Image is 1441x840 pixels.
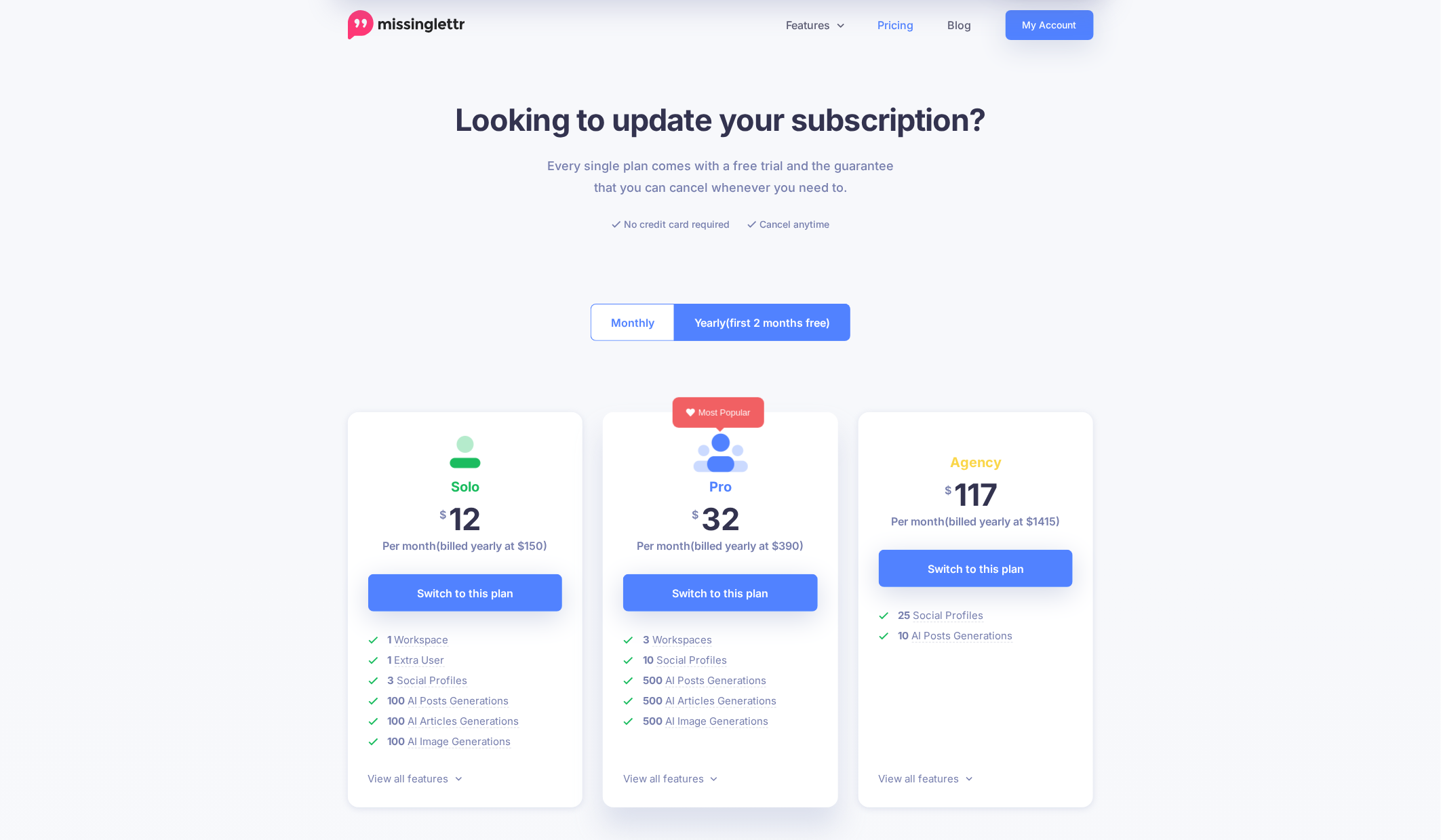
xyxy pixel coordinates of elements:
a: Home [348,10,465,40]
span: 117 [954,476,998,513]
span: AI Image Generations [408,735,511,748]
span: 12 [449,500,481,538]
b: 10 [899,629,909,642]
span: Social Profiles [913,609,984,622]
a: Blog [931,10,989,40]
span: Switch to this plan [928,558,1024,580]
a: View all features [368,772,462,785]
p: Per month [879,513,1073,529]
b: 3 [643,633,650,646]
h4: Agency [879,452,1073,473]
b: 1 [388,654,392,666]
span: $ [945,475,951,506]
p: Every single plan comes with a free trial and the guarantee that you can cancel whenever you need... [539,155,902,199]
b: 500 [643,694,663,707]
span: $ [692,500,698,530]
b: 1 [388,633,392,646]
b: 100 [388,735,406,748]
a: View all features [623,772,717,785]
button: Monthly [591,304,675,341]
img: tab_domain_overview_orange.svg [37,79,47,89]
span: (billed yearly at $390) [691,539,804,553]
span: Switch to this plan [417,582,513,604]
button: Yearly(first 2 months free) [674,304,850,341]
li: No credit card required [612,216,730,233]
b: 3 [388,674,395,687]
p: Per month [368,538,563,554]
span: AI Posts Generations [912,629,1013,643]
div: v 4.0.25 [38,22,66,33]
div: Domain Overview [52,80,121,89]
img: logo_orange.svg [22,22,33,33]
span: Social Profiles [656,654,727,667]
h4: Pro [623,476,818,498]
a: Pricing [861,10,931,40]
div: Domain: [DOMAIN_NAME] [35,35,149,46]
span: (first 2 months free) [726,312,830,334]
a: Switch to this plan [368,574,563,612]
b: 100 [388,715,406,727]
span: AI Articles Generations [408,715,519,728]
img: website_grey.svg [22,35,33,46]
a: Switch to this plan [623,574,818,612]
span: Switch to this plan [673,582,769,604]
h1: Looking to update your subscription? [348,101,1094,138]
span: Workspaces [652,633,712,647]
a: View all features [879,772,972,785]
a: Features [770,10,861,40]
a: My Account [1006,10,1094,40]
b: 500 [643,715,663,727]
span: AI Posts Generations [665,674,766,687]
div: Most Popular [673,397,764,428]
li: Cancel anytime [747,216,830,233]
b: 25 [899,609,911,622]
span: Social Profiles [397,674,468,687]
div: Keywords by Traffic [150,80,229,89]
span: AI Posts Generations [408,694,509,708]
b: 500 [643,674,663,687]
span: AI Image Generations [665,715,768,728]
span: Workspace [395,633,449,647]
span: AI Articles Generations [665,694,776,708]
h4: Solo [368,476,563,498]
span: Extra User [395,654,445,667]
span: (billed yearly at $150) [436,539,547,553]
b: 100 [388,694,406,707]
span: 32 [701,500,740,538]
a: Switch to this plan [879,550,1073,587]
img: tab_keywords_by_traffic_grey.svg [135,79,146,89]
span: (billed yearly at $1415) [945,515,1061,528]
b: 10 [643,654,654,666]
span: $ [439,500,446,530]
p: Per month [623,538,818,554]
